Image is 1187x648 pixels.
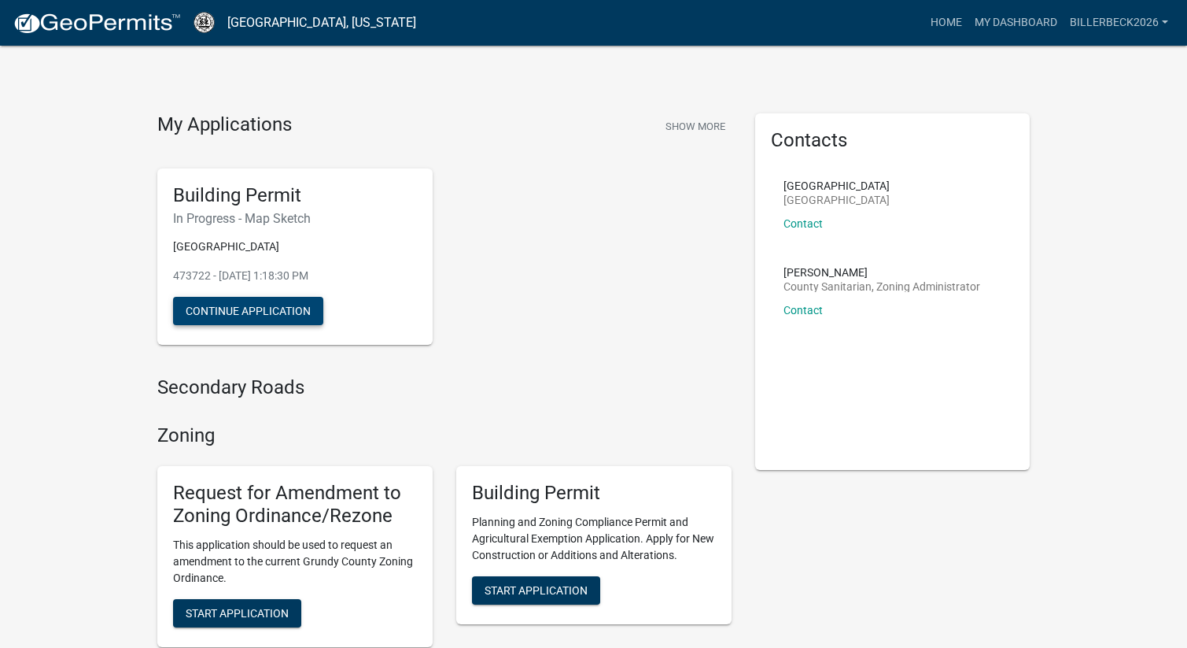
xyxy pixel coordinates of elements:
p: 473722 - [DATE] 1:18:30 PM [173,268,417,284]
span: Start Application [485,583,588,596]
p: [GEOGRAPHIC_DATA] [173,239,417,255]
a: My Dashboard [968,8,1064,38]
p: [GEOGRAPHIC_DATA] [783,180,890,191]
span: Start Application [186,606,289,619]
div: Domain: [DOMAIN_NAME] [41,41,173,54]
p: [PERSON_NAME] [783,267,980,278]
button: Show More [659,113,732,139]
button: Start Application [472,576,600,605]
img: logo_orange.svg [25,25,38,38]
p: County Sanitarian, Zoning Administrator [783,281,980,292]
img: tab_domain_overview_orange.svg [42,91,55,104]
div: Domain Overview [60,93,141,103]
div: v 4.0.25 [44,25,77,38]
div: Keywords by Traffic [174,93,265,103]
p: Planning and Zoning Compliance Permit and Agricultural Exemption Application. Apply for New Const... [472,514,716,564]
a: Contact [783,217,823,230]
a: Home [924,8,968,38]
h4: My Applications [157,113,292,137]
h4: Zoning [157,424,732,447]
a: Contact [783,304,823,317]
a: billerbeck2026 [1064,8,1174,38]
button: Start Application [173,599,301,628]
h5: Request for Amendment to Zoning Ordinance/Rezone [173,482,417,528]
a: [GEOGRAPHIC_DATA], [US_STATE] [227,9,416,36]
img: website_grey.svg [25,41,38,54]
p: [GEOGRAPHIC_DATA] [783,194,890,206]
p: This application should be used to request an amendment to the current Grundy County Zoning Ordin... [173,537,417,587]
button: Continue Application [173,297,323,325]
h5: Building Permit [472,482,716,505]
h5: Contacts [771,129,1015,152]
img: Grundy County, Iowa [194,12,215,33]
img: tab_keywords_by_traffic_grey.svg [157,91,169,104]
h4: Secondary Roads [157,376,732,399]
h6: In Progress - Map Sketch [173,211,417,226]
h5: Building Permit [173,184,417,207]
